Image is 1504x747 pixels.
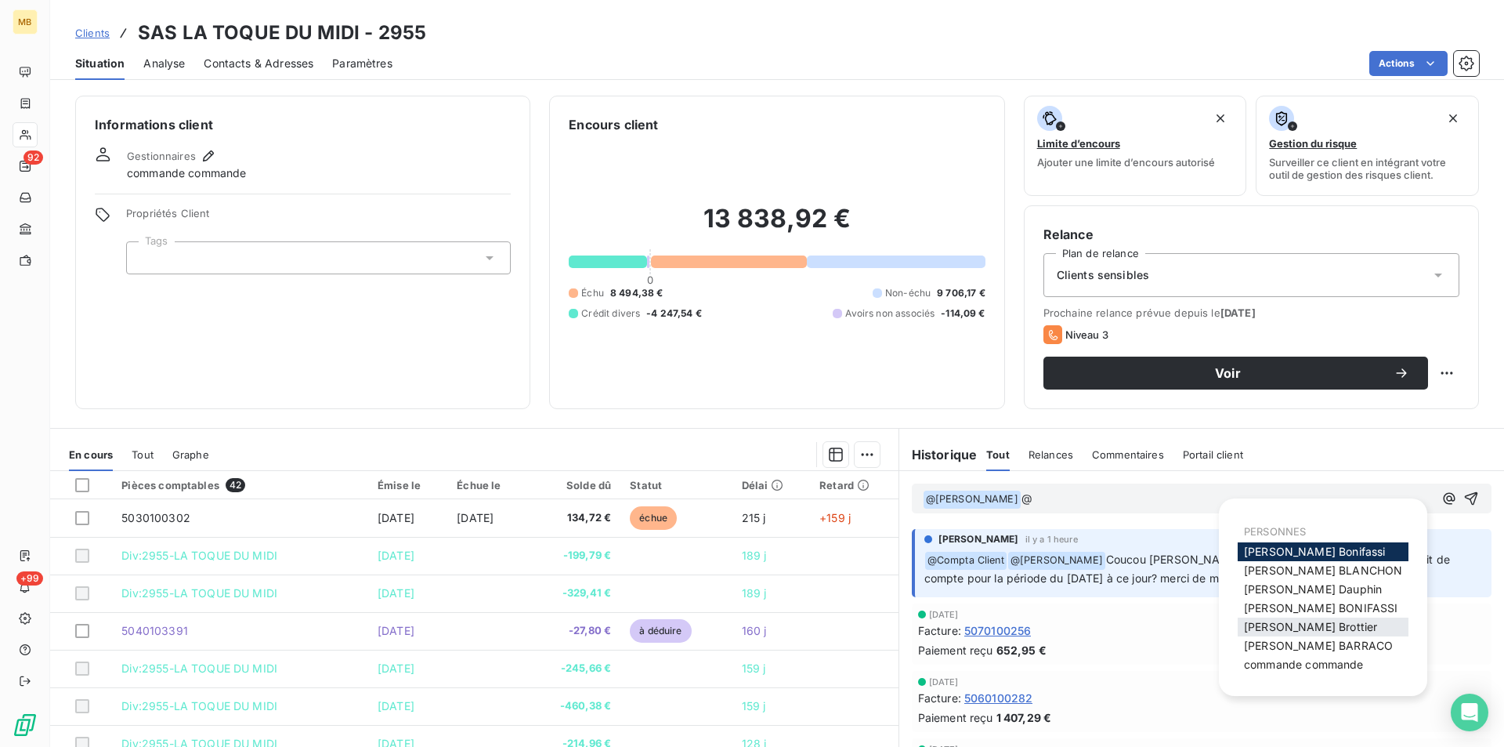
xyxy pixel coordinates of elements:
[1062,367,1394,379] span: Voir
[964,622,1032,639] span: 5070100256
[581,286,604,300] span: Échu
[1369,51,1448,76] button: Actions
[378,662,414,675] span: [DATE]
[646,306,702,321] span: -4 247,54 €
[1065,328,1108,341] span: Niveau 3
[13,713,38,738] img: Logo LeanPay
[378,699,414,713] span: [DATE]
[69,448,113,461] span: En cours
[121,662,277,675] span: Div:2955-LA TOQUE DU MIDI
[1220,306,1256,319] span: [DATE]
[924,491,1021,509] span: @ [PERSON_NAME]
[996,642,1047,658] span: 652,95 €
[332,56,392,71] span: Paramètres
[13,9,38,34] div: MB
[1244,639,1393,652] span: [PERSON_NAME] BARRACO
[742,624,767,637] span: 160 j
[924,553,1454,585] span: Coucou [PERSON_NAME], peux tu envoyer au client un extrait de compte pour la période du [DATE] à ...
[126,207,511,229] span: Propriétés Client
[819,511,851,524] span: +159 j
[918,690,961,706] span: Facture :
[918,642,993,658] span: Paiement reçu
[647,274,653,286] span: 0
[1244,564,1402,577] span: [PERSON_NAME] BLANCHON
[143,56,185,71] span: Analyse
[742,699,766,713] span: 159 j
[569,115,658,134] h6: Encours client
[1244,545,1385,558] span: [PERSON_NAME] Bonifassi
[1029,448,1073,461] span: Relances
[378,586,414,600] span: [DATE]
[378,511,414,524] span: [DATE]
[938,532,1019,546] span: [PERSON_NAME]
[1244,658,1364,671] span: commande commande
[1025,535,1078,544] span: il y a 1 heure
[885,286,931,300] span: Non-échu
[23,150,43,165] span: 92
[204,56,313,71] span: Contacts & Adresses
[378,479,438,491] div: Émise le
[742,586,767,600] span: 189 j
[378,549,414,562] span: [DATE]
[929,677,959,687] span: [DATE]
[1244,525,1306,538] span: PERSONNES
[941,306,985,321] span: -114,09 €
[457,479,519,491] div: Échue le
[1024,96,1247,196] button: Limite d’encoursAjouter une limite d’encours autorisé
[537,548,611,564] span: -199,79 €
[918,709,993,726] span: Paiement reçu
[630,479,722,491] div: Statut
[537,698,611,714] span: -460,38 €
[1244,582,1382,596] span: [PERSON_NAME] Dauphin
[845,306,935,321] span: Avoirs non associés
[1244,620,1377,633] span: [PERSON_NAME] Brottier
[1092,448,1164,461] span: Commentaires
[1183,448,1243,461] span: Portail client
[226,478,245,492] span: 42
[1256,96,1479,196] button: Gestion du risqueSurveiller ce client en intégrant votre outil de gestion des risques client.
[742,511,766,524] span: 215 j
[1043,357,1428,390] button: Voir
[537,586,611,601] span: -329,41 €
[121,511,190,524] span: 5030100302
[1269,137,1357,150] span: Gestion du risque
[537,661,611,676] span: -245,66 €
[1057,267,1150,283] span: Clients sensibles
[925,552,1007,570] span: @ Compta Client
[1043,225,1459,244] h6: Relance
[610,286,663,300] span: 8 494,38 €
[537,479,611,491] div: Solde dû
[1244,601,1397,615] span: [PERSON_NAME] BONIFASSI
[742,549,767,562] span: 189 j
[121,478,359,492] div: Pièces comptables
[121,586,277,600] span: Div:2955-LA TOQUE DU MIDI
[1043,306,1459,319] span: Prochaine relance prévue depuis le
[742,662,766,675] span: 159 j
[127,150,196,162] span: Gestionnaires
[537,510,611,526] span: 134,72 €
[95,115,511,134] h6: Informations client
[1008,552,1105,570] span: @ [PERSON_NAME]
[899,445,978,464] h6: Historique
[138,19,426,47] h3: SAS LA TOQUE DU MIDI - 2955
[819,479,889,491] div: Retard
[378,624,414,637] span: [DATE]
[929,610,959,619] span: [DATE]
[75,56,125,71] span: Situation
[537,623,611,639] span: -27,80 €
[121,549,277,562] span: Div:2955-LA TOQUE DU MIDI
[1021,491,1032,505] span: @
[996,709,1052,726] span: 1 407,29 €
[630,506,677,530] span: échue
[937,286,985,300] span: 9 706,17 €
[964,690,1033,706] span: 5060100282
[139,251,152,265] input: Ajouter une valeur
[121,699,277,713] span: Div:2955-LA TOQUE DU MIDI
[75,25,110,41] a: Clients
[986,448,1010,461] span: Tout
[75,27,110,39] span: Clients
[132,448,154,461] span: Tout
[172,448,209,461] span: Graphe
[1269,156,1466,181] span: Surveiller ce client en intégrant votre outil de gestion des risques client.
[457,511,493,524] span: [DATE]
